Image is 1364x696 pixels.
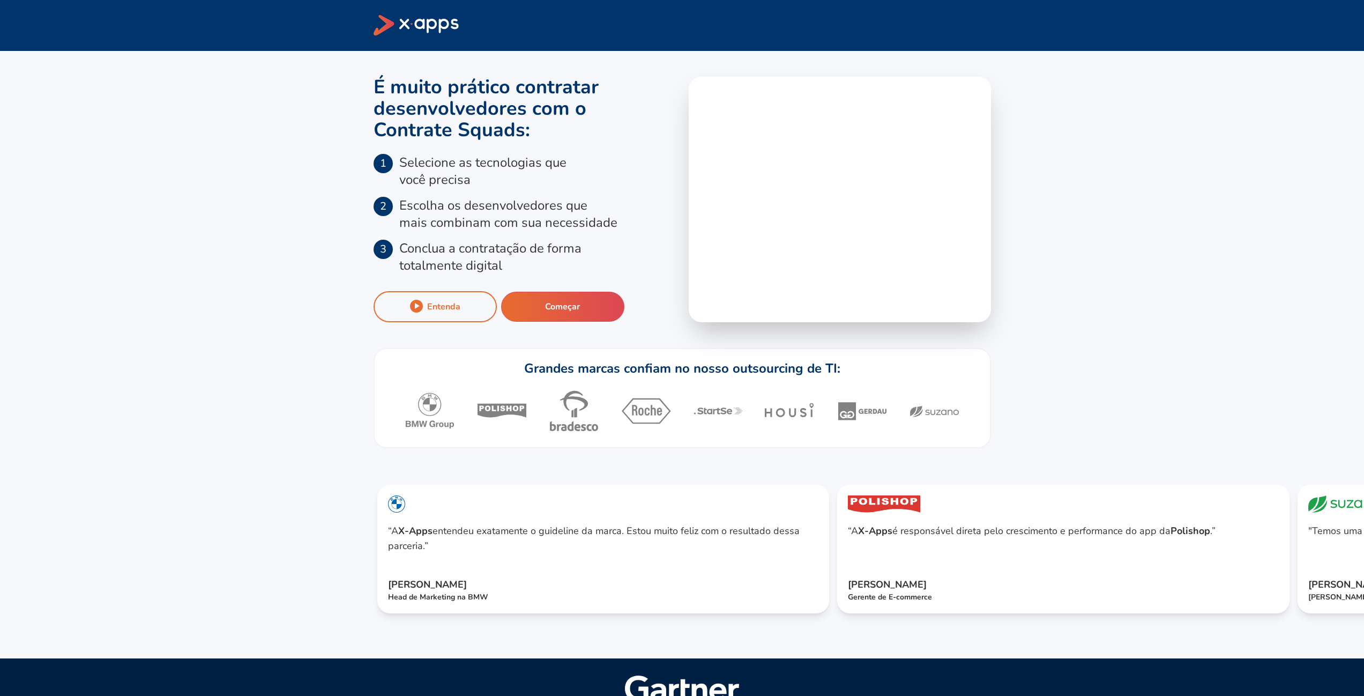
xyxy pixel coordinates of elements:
button: Começar [501,292,624,322]
h4: Gerente de E-commerce [848,592,1278,603]
span: Contrate Squads [374,117,525,143]
h1: É muito prático contratar desenvolvedores com o : [374,77,676,141]
strong: X-Apps [398,524,433,537]
strong: X-Apps [858,524,892,537]
p: Conclua a contratação de forma totalmente digital [399,240,582,274]
div: Entenda [427,301,460,313]
strong: Polishop [1171,524,1210,537]
p: “A é responsável direta pelo crescimento e performance do app da .” [848,523,1278,566]
h5: [PERSON_NAME] [388,577,818,592]
h4: Head de Marketing na BMW [388,592,818,603]
p: Selecione as tecnologias que você precisa [399,154,567,188]
h1: Grandes marcas confiam no nosso outsourcing de TI: [524,360,840,377]
p: Escolha os desenvolvedores que mais combinam com sua necessidade [399,197,617,231]
h5: [PERSON_NAME] [848,577,1278,592]
p: “A entendeu exatamente o guideline da marca. Estou muito feliz com o resultado dessa parceria.” [388,523,818,566]
span: 3 [374,240,393,259]
span: 2 [374,197,393,216]
button: Entenda [374,291,497,322]
span: 1 [374,154,393,173]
